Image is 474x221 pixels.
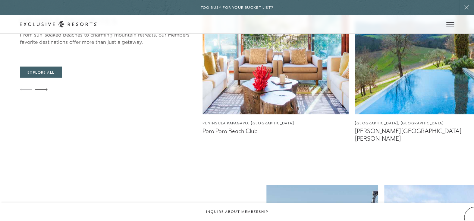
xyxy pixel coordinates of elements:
[20,67,62,78] a: Explore All
[201,5,274,11] h6: Too busy for your bucket list?
[20,31,196,46] div: From sun-soaked beaches to charming mountain retreats, our Members’ favorite destinations offer m...
[446,22,454,27] button: Open navigation
[202,120,349,126] figcaption: Peninsula Papagayo, [GEOGRAPHIC_DATA]
[202,127,349,135] figcaption: Poro Poro Beach Club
